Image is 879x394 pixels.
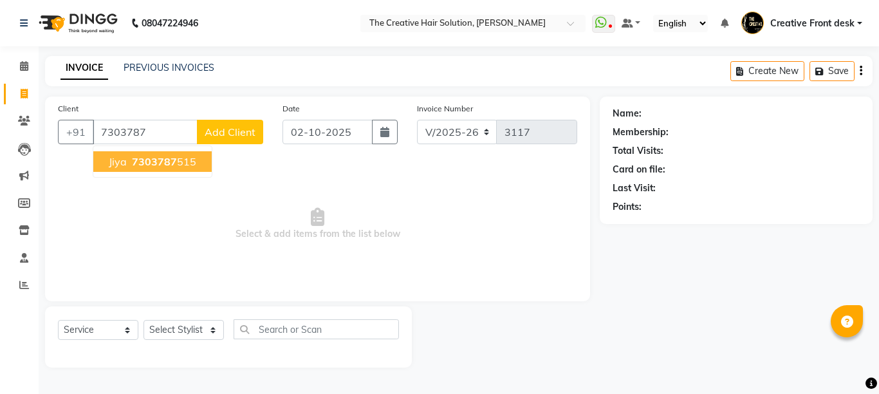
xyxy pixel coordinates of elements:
[58,160,577,288] span: Select & add items from the list below
[93,120,198,144] input: Search by Name/Mobile/Email/Code
[282,103,300,115] label: Date
[132,155,177,168] span: 7303787
[613,200,642,214] div: Points:
[58,103,79,115] label: Client
[109,155,127,168] span: Jiya
[741,12,764,34] img: Creative Front desk
[33,5,121,41] img: logo
[205,126,255,138] span: Add Client
[417,103,473,115] label: Invoice Number
[825,342,866,381] iframe: chat widget
[770,17,855,30] span: Creative Front desk
[124,62,214,73] a: PREVIOUS INVOICES
[142,5,198,41] b: 08047224946
[58,120,94,144] button: +91
[234,319,399,339] input: Search or Scan
[613,163,665,176] div: Card on file:
[810,61,855,81] button: Save
[197,120,263,144] button: Add Client
[613,182,656,195] div: Last Visit:
[613,126,669,139] div: Membership:
[613,144,663,158] div: Total Visits:
[730,61,804,81] button: Create New
[60,57,108,80] a: INVOICE
[129,155,196,168] ngb-highlight: 515
[613,107,642,120] div: Name:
